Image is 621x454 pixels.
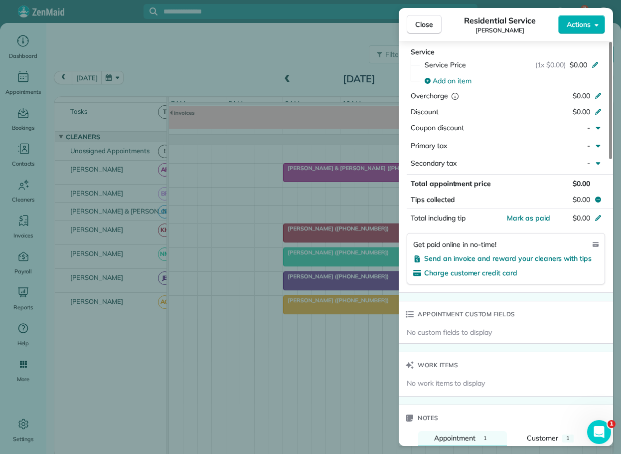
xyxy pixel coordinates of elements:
span: [PERSON_NAME] [475,26,524,34]
span: Discount [411,107,439,116]
span: (1x $0.00) [535,60,566,70]
span: Service Price [425,60,466,70]
button: Add an item [419,73,605,89]
span: Total including tip [411,214,466,223]
button: Service Price(1x $0.00)$0.00 [419,57,605,73]
span: - [587,123,590,132]
span: Get paid online in no-time! [413,239,496,249]
span: No custom fields to display [407,327,492,337]
span: $0.00 [573,91,590,100]
span: Primary tax [411,141,447,150]
span: Notes [418,413,439,423]
span: Service [411,47,435,56]
span: - [587,141,590,150]
span: 1 [608,420,616,428]
span: Appointment custom fields [418,309,515,319]
span: No work items to display [407,378,485,388]
span: 1 [483,435,487,442]
span: $0.00 [570,60,587,70]
span: Actions [567,19,591,29]
span: Send an invoice and reward your cleaners with tips [424,254,592,263]
span: Charge customer credit card [424,268,517,277]
span: 1 [566,435,570,442]
button: Close [407,15,442,34]
span: Mark as paid [507,214,550,223]
span: Add an item [433,76,471,86]
iframe: Intercom live chat [587,420,611,444]
span: $0.00 [573,195,590,205]
span: - [587,159,590,168]
span: Customer [527,434,558,443]
button: Mark as paid [507,213,550,223]
span: Secondary tax [411,159,457,168]
span: $0.00 [573,214,590,223]
div: Overcharge [411,91,497,101]
span: Total appointment price [411,179,491,188]
span: Residential Service [464,14,535,26]
span: $0.00 [573,107,590,116]
span: Appointment [434,434,475,443]
span: $0.00 [573,179,590,188]
span: Coupon discount [411,123,464,132]
span: Close [415,19,433,29]
span: Work items [418,360,458,370]
button: Tips collected$0.00 [407,193,605,207]
span: Tips collected [411,195,455,205]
